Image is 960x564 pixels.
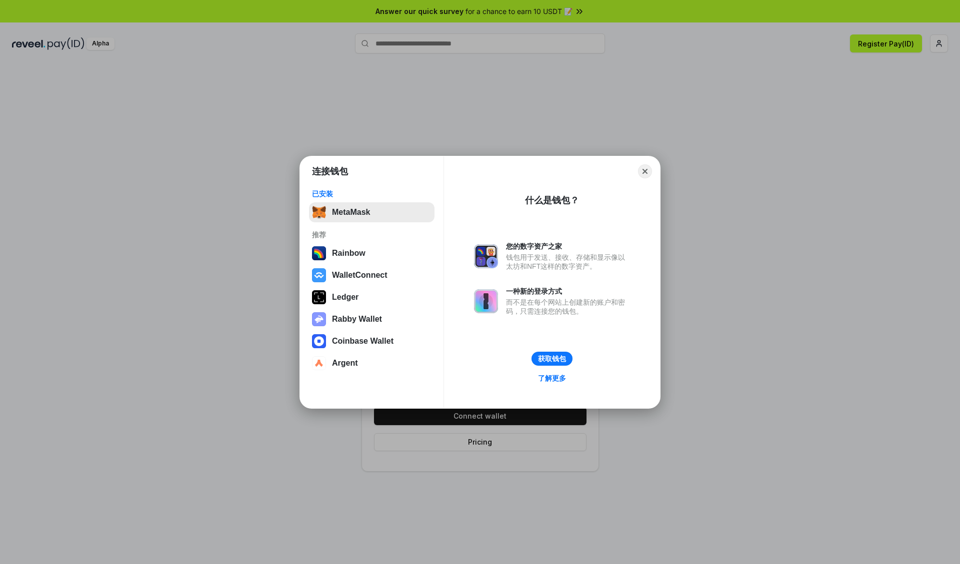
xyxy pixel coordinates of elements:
[474,289,498,313] img: svg+xml,%3Csvg%20xmlns%3D%22http%3A%2F%2Fwww.w3.org%2F2000%2Fsvg%22%20fill%3D%22none%22%20viewBox...
[506,253,630,271] div: 钱包用于发送、接收、存储和显示像以太坊和NFT这样的数字资产。
[538,354,566,363] div: 获取钱包
[332,208,370,217] div: MetaMask
[525,194,579,206] div: 什么是钱包？
[312,312,326,326] img: svg+xml,%3Csvg%20xmlns%3D%22http%3A%2F%2Fwww.w3.org%2F2000%2Fsvg%22%20fill%3D%22none%22%20viewBox...
[312,246,326,260] img: svg+xml,%3Csvg%20width%3D%22120%22%20height%3D%22120%22%20viewBox%3D%220%200%20120%20120%22%20fil...
[332,249,365,258] div: Rainbow
[332,337,393,346] div: Coinbase Wallet
[309,353,434,373] button: Argent
[332,293,358,302] div: Ledger
[312,356,326,370] img: svg+xml,%3Csvg%20width%3D%2228%22%20height%3D%2228%22%20viewBox%3D%220%200%2028%2028%22%20fill%3D...
[312,165,348,177] h1: 连接钱包
[506,287,630,296] div: 一种新的登录方式
[309,202,434,222] button: MetaMask
[532,372,572,385] a: 了解更多
[309,309,434,329] button: Rabby Wallet
[312,290,326,304] img: svg+xml,%3Csvg%20xmlns%3D%22http%3A%2F%2Fwww.w3.org%2F2000%2Fsvg%22%20width%3D%2228%22%20height%3...
[531,352,572,366] button: 获取钱包
[332,271,387,280] div: WalletConnect
[474,244,498,268] img: svg+xml,%3Csvg%20xmlns%3D%22http%3A%2F%2Fwww.w3.org%2F2000%2Fsvg%22%20fill%3D%22none%22%20viewBox...
[309,265,434,285] button: WalletConnect
[312,189,431,198] div: 已安装
[312,205,326,219] img: svg+xml,%3Csvg%20fill%3D%22none%22%20height%3D%2233%22%20viewBox%3D%220%200%2035%2033%22%20width%...
[332,315,382,324] div: Rabby Wallet
[538,374,566,383] div: 了解更多
[309,243,434,263] button: Rainbow
[312,268,326,282] img: svg+xml,%3Csvg%20width%3D%2228%22%20height%3D%2228%22%20viewBox%3D%220%200%2028%2028%22%20fill%3D...
[312,334,326,348] img: svg+xml,%3Csvg%20width%3D%2228%22%20height%3D%2228%22%20viewBox%3D%220%200%2028%2028%22%20fill%3D...
[309,287,434,307] button: Ledger
[332,359,358,368] div: Argent
[309,331,434,351] button: Coinbase Wallet
[506,242,630,251] div: 您的数字资产之家
[638,164,652,178] button: Close
[506,298,630,316] div: 而不是在每个网站上创建新的账户和密码，只需连接您的钱包。
[312,230,431,239] div: 推荐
